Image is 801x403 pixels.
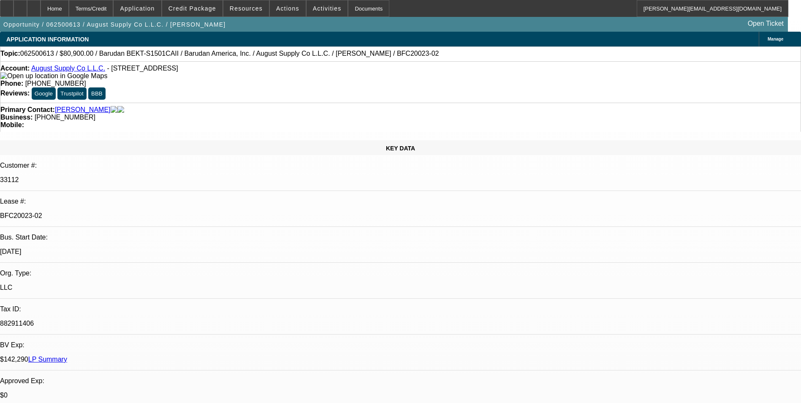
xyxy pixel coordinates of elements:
button: Resources [223,0,269,16]
button: Credit Package [162,0,223,16]
a: Open Ticket [744,16,787,31]
strong: Topic: [0,50,20,57]
strong: Business: [0,114,33,121]
a: LP Summary [28,356,67,363]
span: Credit Package [168,5,216,12]
span: APPLICATION INFORMATION [6,36,89,43]
button: Application [114,0,161,16]
span: 062500613 / $80,900.00 / Barudan BEKT-S1501CAII / Barudan America, Inc. / August Supply Co L.L.C.... [20,50,439,57]
span: Activities [313,5,342,12]
span: KEY DATA [386,145,415,152]
button: BBB [88,87,106,100]
span: Resources [230,5,263,12]
span: [PHONE_NUMBER] [35,114,95,121]
a: August Supply Co L.L.C. [31,65,105,72]
button: Actions [270,0,306,16]
strong: Reviews: [0,90,30,97]
button: Google [32,87,56,100]
span: - [STREET_ADDRESS] [107,65,178,72]
strong: Primary Contact: [0,106,55,114]
strong: Account: [0,65,30,72]
strong: Phone: [0,80,23,87]
img: linkedin-icon.png [117,106,124,114]
img: facebook-icon.png [111,106,117,114]
span: Application [120,5,155,12]
span: [PHONE_NUMBER] [25,80,86,87]
strong: Mobile: [0,121,24,128]
span: Manage [768,37,783,41]
a: View Google Maps [0,72,107,79]
button: Trustpilot [57,87,86,100]
span: Actions [276,5,299,12]
a: [PERSON_NAME] [55,106,111,114]
img: Open up location in Google Maps [0,72,107,80]
button: Activities [307,0,348,16]
span: Opportunity / 062500613 / August Supply Co L.L.C. / [PERSON_NAME] [3,21,225,28]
